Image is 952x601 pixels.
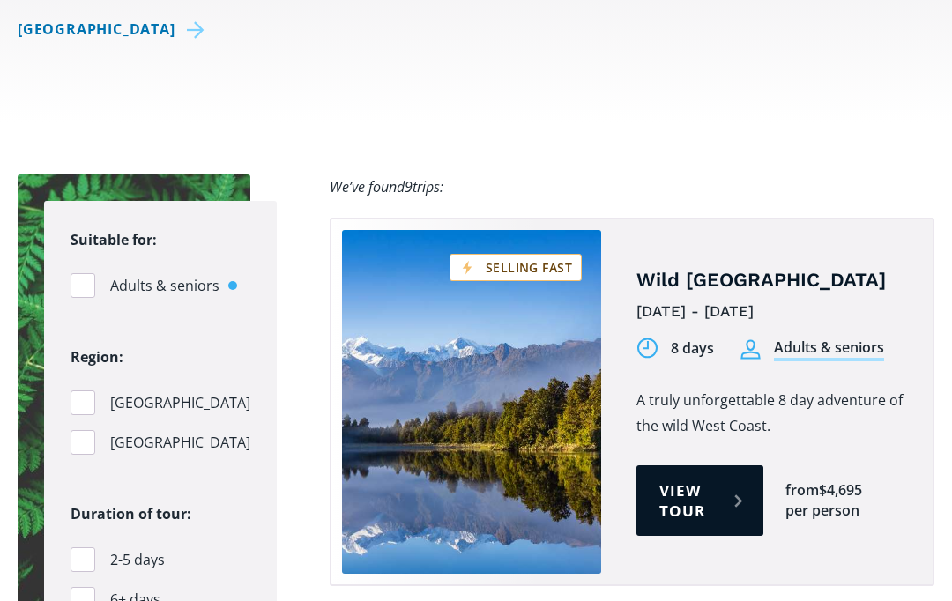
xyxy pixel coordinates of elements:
span: Adults & seniors [110,275,219,299]
h4: Wild [GEOGRAPHIC_DATA] [636,269,906,294]
span: 2-5 days [110,549,165,573]
span: [GEOGRAPHIC_DATA] [110,432,250,456]
span: 9 [405,178,413,197]
div: days [682,339,714,360]
div: per person [785,501,859,522]
a: [GEOGRAPHIC_DATA] [18,18,211,43]
legend: Suitable for: [71,228,157,254]
div: $4,695 [819,481,862,501]
div: [DATE] - [DATE] [636,299,906,326]
div: Adults & seniors [774,338,884,362]
div: 8 [671,339,679,360]
legend: Duration of tour: [71,502,191,528]
a: View tour [636,466,763,537]
div: We’ve found trips: [330,175,443,201]
p: A truly unforgettable 8 day adventure of the wild West Coast. [636,389,906,440]
div: from [785,481,819,501]
span: [GEOGRAPHIC_DATA] [110,392,250,416]
legend: Region: [71,345,123,371]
